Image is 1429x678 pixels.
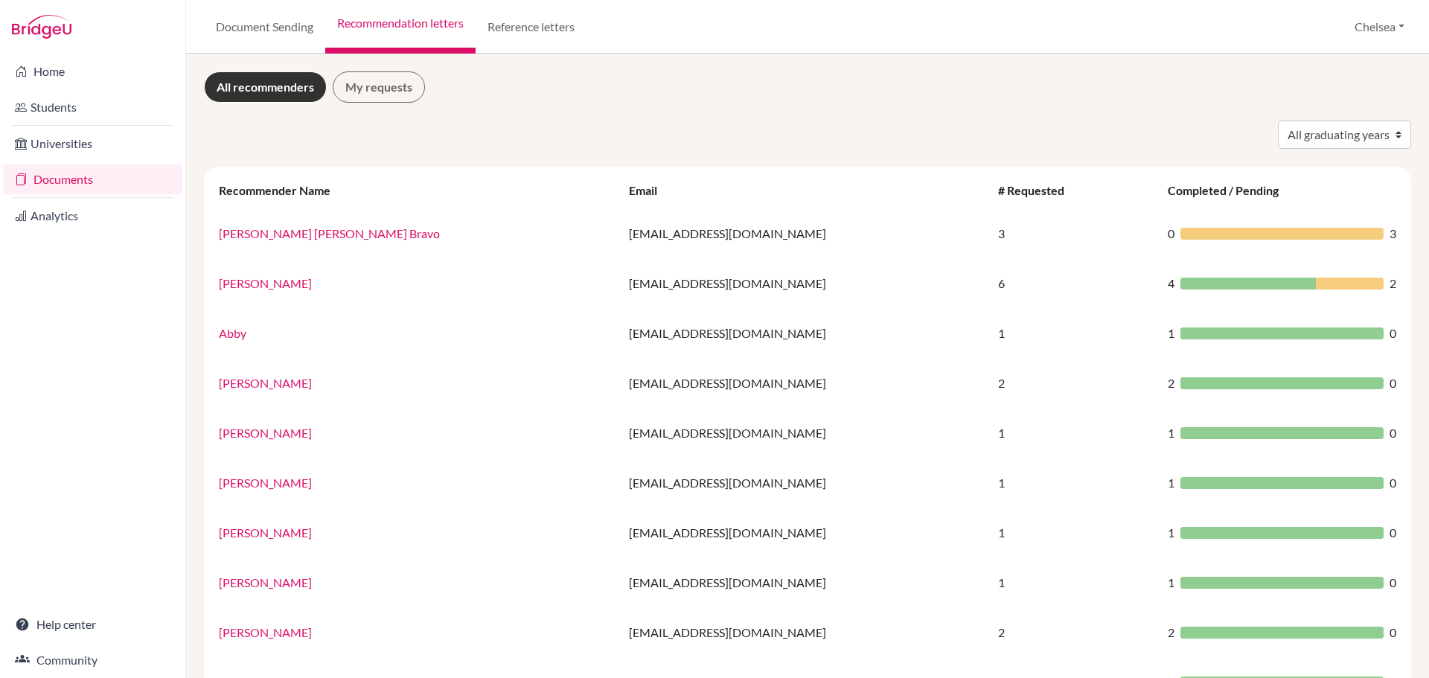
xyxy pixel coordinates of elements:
[219,575,312,589] a: [PERSON_NAME]
[620,458,989,508] td: [EMAIL_ADDRESS][DOMAIN_NAME]
[1390,324,1396,342] span: 0
[333,71,425,103] a: My requests
[219,276,312,290] a: [PERSON_NAME]
[620,607,989,657] td: [EMAIL_ADDRESS][DOMAIN_NAME]
[219,226,440,240] a: [PERSON_NAME] [PERSON_NAME] Bravo
[1168,225,1174,243] span: 0
[1168,324,1174,342] span: 1
[989,557,1159,607] td: 1
[204,71,327,103] a: All recommenders
[1168,624,1174,642] span: 2
[219,426,312,440] a: [PERSON_NAME]
[629,183,672,197] div: Email
[989,308,1159,358] td: 1
[1168,574,1174,592] span: 1
[1168,474,1174,492] span: 1
[1390,474,1396,492] span: 0
[219,326,246,340] a: Abby
[620,358,989,408] td: [EMAIL_ADDRESS][DOMAIN_NAME]
[620,308,989,358] td: [EMAIL_ADDRESS][DOMAIN_NAME]
[219,376,312,390] a: [PERSON_NAME]
[1390,225,1396,243] span: 3
[1168,183,1294,197] div: Completed / Pending
[620,208,989,258] td: [EMAIL_ADDRESS][DOMAIN_NAME]
[989,458,1159,508] td: 1
[989,408,1159,458] td: 1
[1390,624,1396,642] span: 0
[219,525,312,540] a: [PERSON_NAME]
[1168,424,1174,442] span: 1
[3,201,182,231] a: Analytics
[1348,13,1411,41] button: Chelsea
[989,607,1159,657] td: 2
[989,508,1159,557] td: 1
[989,358,1159,408] td: 2
[1390,524,1396,542] span: 0
[989,258,1159,308] td: 6
[3,645,182,675] a: Community
[3,129,182,159] a: Universities
[620,408,989,458] td: [EMAIL_ADDRESS][DOMAIN_NAME]
[989,208,1159,258] td: 3
[219,625,312,639] a: [PERSON_NAME]
[219,476,312,490] a: [PERSON_NAME]
[12,15,71,39] img: Bridge-U
[620,557,989,607] td: [EMAIL_ADDRESS][DOMAIN_NAME]
[3,57,182,86] a: Home
[3,164,182,194] a: Documents
[1168,275,1174,292] span: 4
[1390,424,1396,442] span: 0
[1390,275,1396,292] span: 2
[219,183,345,197] div: Recommender Name
[998,183,1079,197] div: # Requested
[1168,374,1174,392] span: 2
[3,610,182,639] a: Help center
[1168,524,1174,542] span: 1
[620,508,989,557] td: [EMAIL_ADDRESS][DOMAIN_NAME]
[1390,574,1396,592] span: 0
[3,92,182,122] a: Students
[1390,374,1396,392] span: 0
[620,258,989,308] td: [EMAIL_ADDRESS][DOMAIN_NAME]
